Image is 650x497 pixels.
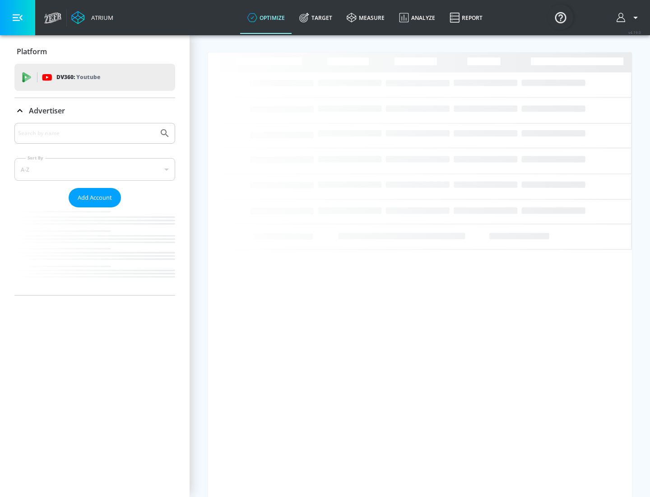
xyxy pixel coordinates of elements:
[29,106,65,116] p: Advertiser
[88,14,113,22] div: Atrium
[14,158,175,181] div: A-Z
[14,123,175,295] div: Advertiser
[14,207,175,295] nav: list of Advertiser
[56,72,100,82] p: DV360:
[71,11,113,24] a: Atrium
[14,98,175,123] div: Advertiser
[548,5,573,30] button: Open Resource Center
[628,30,641,35] span: v 4.19.0
[392,1,442,34] a: Analyze
[18,127,155,139] input: Search by name
[339,1,392,34] a: measure
[26,155,45,161] label: Sort By
[292,1,339,34] a: Target
[78,192,112,203] span: Add Account
[76,72,100,82] p: Youtube
[14,64,175,91] div: DV360: Youtube
[69,188,121,207] button: Add Account
[14,39,175,64] div: Platform
[240,1,292,34] a: optimize
[17,47,47,56] p: Platform
[442,1,490,34] a: Report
